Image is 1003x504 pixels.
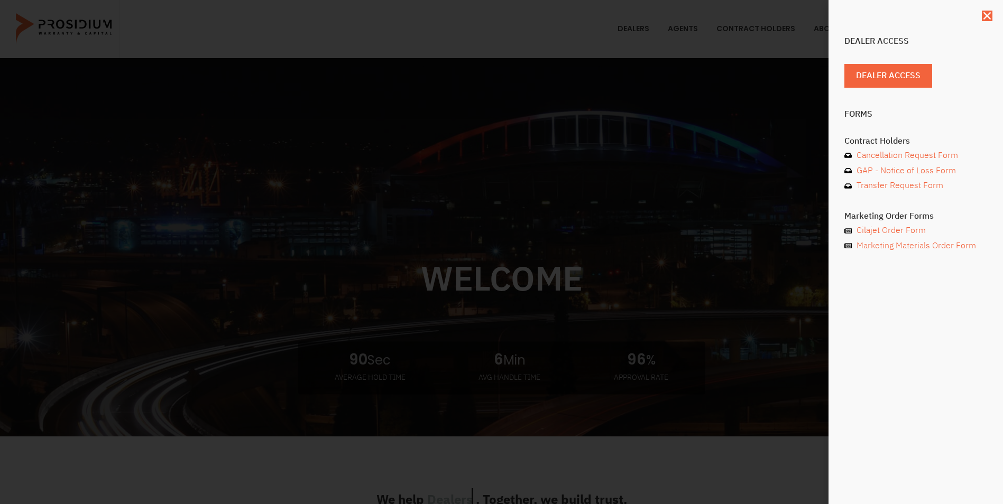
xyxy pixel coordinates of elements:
[844,148,987,163] a: Cancellation Request Form
[844,163,987,179] a: GAP - Notice of Loss Form
[844,223,987,238] a: Cilajet Order Form
[854,238,976,254] span: Marketing Materials Order Form
[844,37,987,45] h4: Dealer Access
[982,11,992,21] a: Close
[844,178,987,193] a: Transfer Request Form
[854,223,926,238] span: Cilajet Order Form
[854,148,958,163] span: Cancellation Request Form
[844,64,932,88] a: Dealer Access
[856,68,921,83] span: Dealer Access
[854,178,943,193] span: Transfer Request Form
[844,137,987,145] h4: Contract Holders
[844,110,987,118] h4: Forms
[854,163,956,179] span: GAP - Notice of Loss Form
[844,238,987,254] a: Marketing Materials Order Form
[844,212,987,220] h4: Marketing Order Forms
